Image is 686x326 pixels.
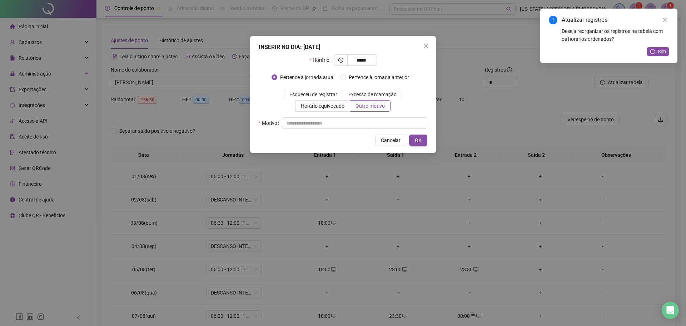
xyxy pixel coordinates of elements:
span: close [662,17,667,22]
span: reload [650,49,655,54]
button: Sim [647,47,669,56]
div: Atualizar registros [562,16,669,24]
a: Close [661,16,669,24]
div: Open Intercom Messenger [662,302,679,319]
label: Horário [309,54,334,66]
div: INSERIR NO DIA : [DATE] [259,43,427,52]
span: Excesso de marcação [348,92,397,97]
span: Sim [658,48,666,55]
span: Horário equivocado [301,103,344,109]
span: Esqueceu de registrar [289,92,337,97]
span: OK [415,136,422,144]
span: Pertence à jornada atual [277,73,337,81]
div: Deseja reorganizar os registros na tabela com os horários ordenados? [562,27,669,43]
button: Cancelar [375,135,406,146]
span: info-circle [549,16,557,24]
button: OK [409,135,427,146]
span: Cancelar [381,136,401,144]
button: Close [420,40,432,52]
span: Outro motivo [356,103,385,109]
span: clock-circle [338,58,343,63]
span: close [423,43,429,49]
label: Motivo [259,117,282,129]
span: Pertence à jornada anterior [346,73,412,81]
